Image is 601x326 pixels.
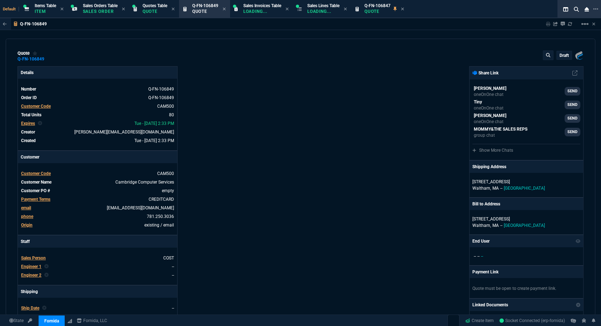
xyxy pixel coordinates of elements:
[21,112,41,117] span: Total Units
[21,313,174,320] tr: undefined
[344,6,347,12] nx-icon: Close Tab
[472,164,506,170] p: Shipping Address
[143,3,167,8] span: Quotes Table
[21,120,174,127] tr: undefined
[21,137,174,144] tr: undefined
[60,6,64,12] nx-icon: Close Tab
[75,317,109,324] a: msbcCompanyName
[21,179,174,186] tr: undefined
[21,103,174,110] tr: undefined
[21,223,33,228] a: Origin
[472,201,500,207] p: Bill to Address
[172,306,174,311] span: --
[21,264,41,269] span: Engineer 1
[3,7,19,11] span: Default
[3,21,7,26] nx-icon: Back to Table
[472,179,580,185] p: [STREET_ADDRESS]
[172,264,174,269] a: --
[21,272,174,279] tr: undefined
[472,70,498,76] p: Share Link
[143,9,167,14] p: Quote
[83,9,118,14] p: Sales Order
[21,87,36,92] span: Number
[472,238,490,244] p: End User
[472,126,580,138] a: seti.shadab@fornida.com,alicia.bostic@fornida.com,Brian.Over@fornida.com,mohammed.wafek@fornida.c...
[474,119,506,125] p: oneOnOne chat
[35,9,56,14] p: Item
[33,50,38,56] div: Add to Watchlist
[21,130,35,135] span: Creator
[21,254,174,262] tr: undefined
[35,3,56,8] span: Items Table
[21,121,35,126] span: Expires
[38,120,42,127] nx-icon: Clear selected rep
[500,223,502,228] span: --
[472,223,491,228] span: Waltham,
[148,87,174,92] span: See Marketplace Order
[21,95,37,100] span: Order ID
[462,315,497,326] a: Create Item
[44,272,49,278] nx-icon: Clear selected rep
[21,196,174,203] tr: undefined
[592,21,595,27] a: Hide Workbench
[21,188,50,193] span: Customer PO #
[472,112,580,125] a: carlos.ocampo@fornida.com
[504,186,545,191] span: [GEOGRAPHIC_DATA]
[21,205,31,210] span: email
[148,95,174,100] a: See Marketplace Order
[565,87,580,96] a: SEND
[472,99,580,111] a: ryan.neptune@fornida.com
[144,223,174,228] span: existing / email
[243,9,279,14] p: Loading...
[26,317,34,324] a: API TOKEN
[162,188,174,193] a: empty
[481,254,483,259] span: --
[593,6,598,13] nx-icon: Open New Tab
[223,6,226,12] nx-icon: Close Tab
[504,223,545,228] span: [GEOGRAPHIC_DATA]
[560,5,571,14] nx-icon: Split Panels
[18,59,44,60] a: Q-FN-106849
[307,9,339,14] p: Loading...
[21,256,46,261] span: Sales Person
[21,111,174,118] tr: undefined
[18,286,177,298] p: Shipping
[474,99,503,105] p: Tiny
[122,6,125,12] nx-icon: Close Tab
[18,151,177,163] p: Customer
[83,3,118,8] span: Sales Orders Table
[565,101,580,109] a: SEND
[474,132,527,138] p: group chat
[192,9,218,14] p: Quote
[134,138,174,143] span: 2025-09-09T14:33:20.612Z
[169,112,174,117] span: 80
[21,171,51,176] span: Customer Code
[21,204,174,211] tr: kaleigh@cambridgecomputer.com
[500,186,502,191] span: --
[472,186,491,191] span: Waltham,
[21,104,51,109] span: Customer Code
[44,263,49,270] nx-icon: Clear selected rep
[560,53,569,58] p: draft
[364,3,391,8] span: Q-FN-106847
[474,105,503,111] p: oneOnOne chat
[18,50,38,56] div: quote
[472,269,498,275] p: Payment Link
[157,171,174,176] span: CAM500
[21,180,51,185] span: Customer Name
[21,86,174,93] tr: See Marketplace Order
[401,6,404,12] nx-icon: Close Tab
[581,20,589,28] mat-icon: Example home icon
[474,254,476,259] span: --
[21,305,174,312] tr: undefined
[21,128,174,136] tr: undefined
[7,317,26,324] a: Global State
[21,306,39,311] span: Ship Date
[474,92,506,97] p: oneOnOne chat
[307,3,339,8] span: Sales Lines Table
[565,114,580,123] a: SEND
[134,121,174,126] span: 2025-09-23T14:33:20.612Z
[157,104,174,109] a: CAM500
[192,3,218,8] span: Q-FN-106849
